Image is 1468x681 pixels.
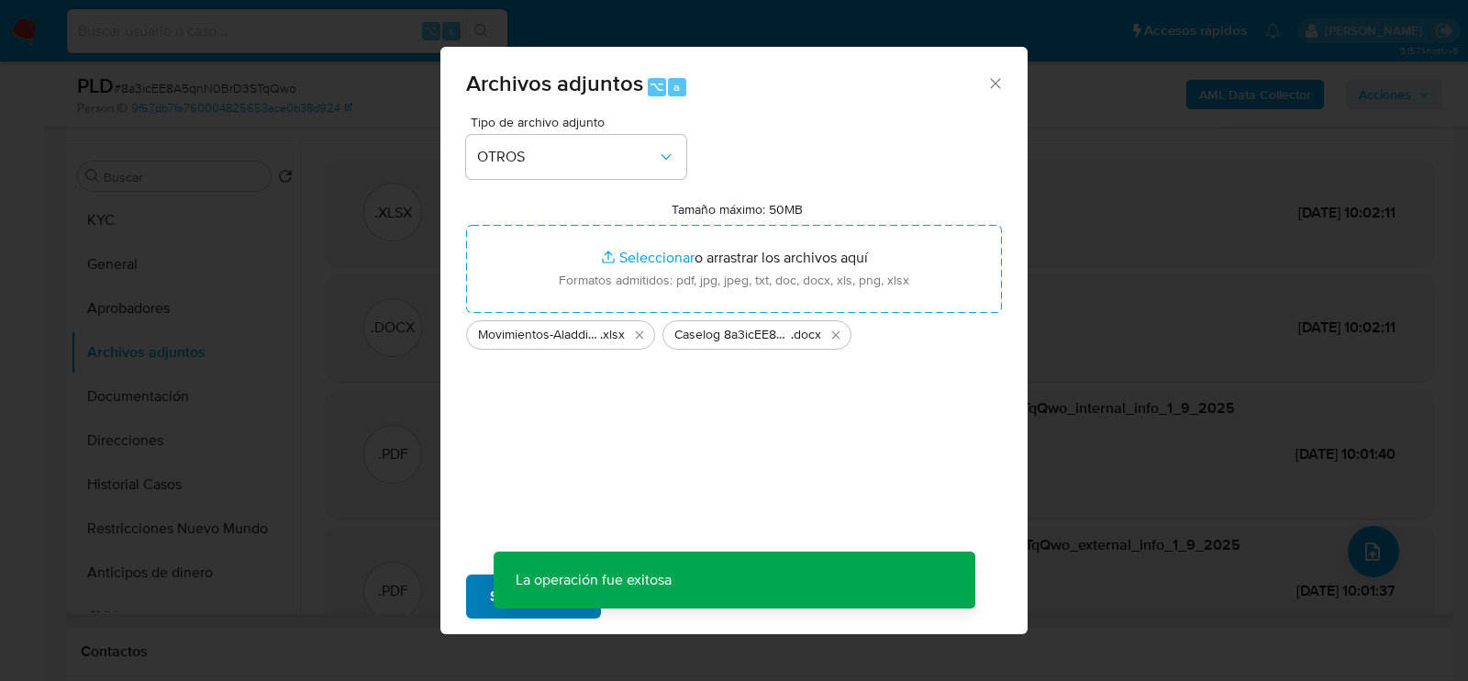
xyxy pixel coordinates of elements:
[672,201,803,218] label: Tamaño máximo: 50MB
[471,116,691,128] span: Tipo de archivo adjunto
[477,148,657,166] span: OTROS
[674,326,791,344] span: Caselog 8a3icEE8A5qnN0BrD3STqQwo_2025_08_19_02_54_51
[466,575,601,619] button: Subir archivo
[494,552,694,608] p: La operación fue exitosa
[466,67,643,99] span: Archivos adjuntos
[632,576,692,617] span: Cancelar
[825,324,847,346] button: Eliminar Caselog 8a3icEE8A5qnN0BrD3STqQwo_2025_08_19_02_54_51.docx
[673,78,680,95] span: a
[490,576,577,617] span: Subir archivo
[600,326,625,344] span: .xlsx
[466,135,686,179] button: OTROS
[478,326,600,344] span: Movimientos-Aladdin-v10_2
[791,326,821,344] span: .docx
[986,74,1003,91] button: Cerrar
[650,78,663,95] span: ⌥
[466,313,1002,350] ul: Archivos seleccionados
[628,324,651,346] button: Eliminar Movimientos-Aladdin-v10_2.xlsx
